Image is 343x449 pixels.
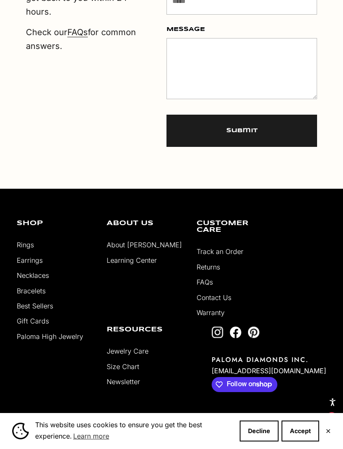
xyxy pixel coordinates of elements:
a: Rings [17,241,34,249]
a: Learn more [72,430,110,442]
p: [EMAIL_ADDRESS][DOMAIN_NAME] [212,364,326,377]
a: Paloma High Jewelry [17,332,83,341]
p: PALOMA DIAMONDS INC. [212,355,326,364]
a: Earrings [17,256,43,264]
p: Resources [107,326,184,333]
a: Gift Cards [17,317,49,325]
a: Size Chart [107,362,139,371]
a: Follow on Facebook [230,326,241,338]
a: Warranty [197,308,225,317]
a: Track an Order [197,247,243,256]
a: Bracelets [17,287,46,295]
a: Returns [197,263,220,271]
button: Submit [166,115,317,147]
a: Best Sellers [17,302,53,310]
a: Jewelry Care [107,347,148,355]
button: Decline [240,421,279,441]
span: This website uses cookies to ensure you get the best experience. [35,420,233,442]
a: Follow on Instagram [212,326,223,338]
a: About [PERSON_NAME] [107,241,182,249]
img: Cookie banner [12,423,29,439]
p: Customer Care [197,220,274,233]
a: FAQs [67,27,88,37]
a: Learning Center [107,256,157,264]
button: Close [325,428,331,434]
p: About Us [107,220,184,227]
p: Check our for common answers. [26,26,142,53]
p: Shop [17,220,94,227]
a: Contact Us [197,293,231,302]
button: Accept [282,421,319,441]
a: FAQs [197,278,213,286]
a: Follow on Pinterest [248,326,259,338]
span: Submit [226,126,258,136]
a: Necklaces [17,271,49,280]
a: Newsletter [107,377,140,386]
